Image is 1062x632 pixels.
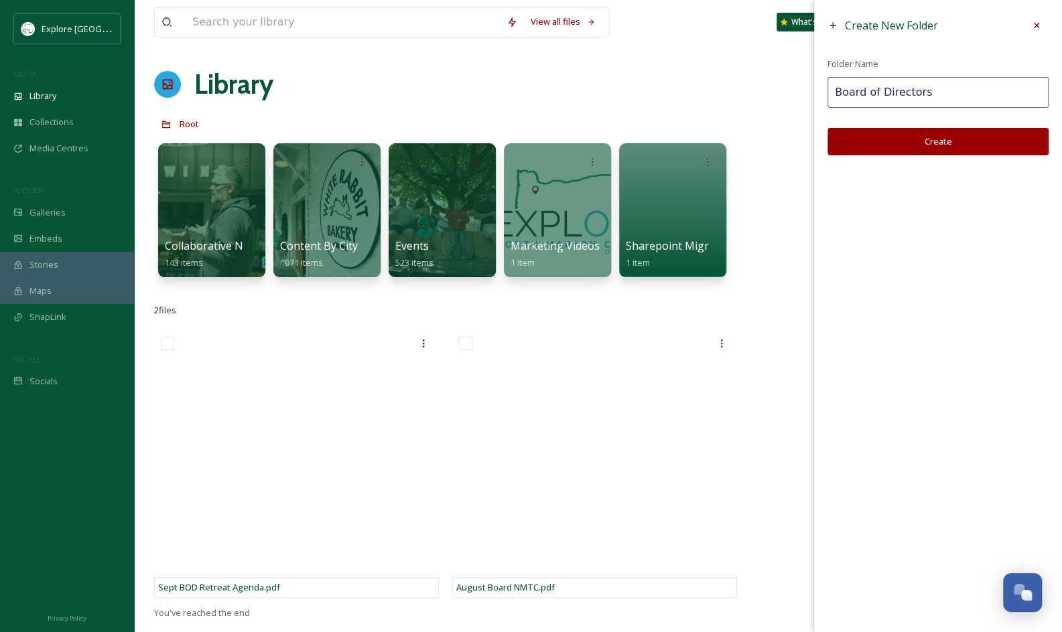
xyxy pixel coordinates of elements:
[280,256,323,268] span: 1071 items
[29,258,58,271] span: Stories
[1003,573,1042,612] button: Open Chat
[827,128,1049,155] button: Create
[626,238,735,253] span: Sharepoint Migration
[13,354,40,364] span: SOCIALS
[29,90,56,102] span: Library
[48,614,86,623] span: Privacy Policy
[626,240,735,268] a: Sharepoint Migration1 item
[777,13,844,31] a: What's New
[827,77,1049,108] input: Name
[42,22,226,35] span: Explore [GEOGRAPHIC_DATA][PERSON_NAME]
[29,375,58,388] span: Socials
[165,240,345,268] a: Collaborative Networking Meetings143 items
[511,238,600,253] span: Marketing Videos
[511,240,600,268] a: Marketing Videos1 item
[186,7,500,37] input: Search your library
[29,116,74,129] span: Collections
[154,607,250,619] span: You've reached the end
[456,581,555,593] span: August Board NMTC.pdf
[158,581,280,593] span: Sept BOD Retreat Agenda.pdf
[29,311,66,323] span: SnapLink
[180,118,199,130] span: Root
[48,609,86,625] a: Privacy Policy
[29,285,52,297] span: Maps
[13,69,37,79] span: MEDIA
[165,238,345,253] span: Collaborative Networking Meetings
[395,256,434,268] span: 523 items
[165,256,203,268] span: 143 items
[626,256,650,268] span: 1 item
[194,64,273,104] a: Library
[395,240,434,268] a: Events523 items
[21,22,35,35] img: north%20marion%20account.png
[511,256,535,268] span: 1 item
[395,238,429,253] span: Events
[29,232,62,245] span: Embeds
[845,18,938,33] span: Create New Folder
[29,142,88,155] span: Media Centres
[29,206,66,219] span: Galleries
[180,116,199,132] a: Root
[154,304,176,317] span: 2 file s
[280,238,358,253] span: Content By City
[280,240,358,268] a: Content By City1071 items
[524,9,602,35] a: View all files
[13,185,44,195] span: WIDGETS
[827,58,878,70] span: Folder Name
